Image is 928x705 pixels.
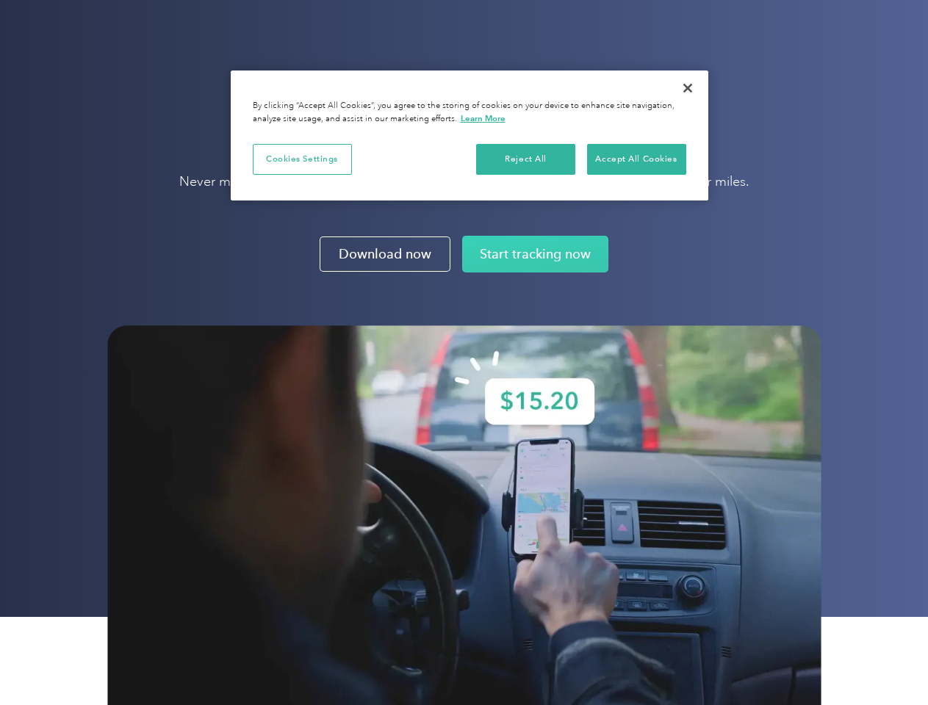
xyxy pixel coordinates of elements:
[476,144,575,175] button: Reject All
[462,236,608,272] a: Start tracking now
[587,144,686,175] button: Accept All Cookies
[231,70,708,200] div: Cookie banner
[253,100,686,126] div: By clicking “Accept All Cookies”, you agree to the storing of cookies on your device to enhance s...
[461,113,506,123] a: More information about your privacy, opens in a new tab
[253,144,352,175] button: Cookies Settings
[672,72,704,104] button: Close
[320,236,450,272] a: Download now
[179,173,749,190] p: Never miss a mile with the Everlance mileage tracker app. Set it, forget it and track all your mi...
[179,117,749,159] h1: Automatic mileage tracker
[231,70,708,200] div: Privacy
